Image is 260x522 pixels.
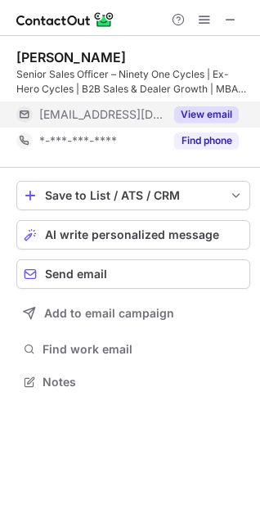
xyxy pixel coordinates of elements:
[174,106,239,123] button: Reveal Button
[16,181,250,210] button: save-profile-one-click
[16,371,250,394] button: Notes
[43,342,244,357] span: Find work email
[16,49,126,65] div: [PERSON_NAME]
[16,67,250,97] div: Senior Sales Officer – Ninety One Cycles | Ex-Hero Cycles | B2B Sales & Dealer Growth | MBA (Purs...
[16,10,114,29] img: ContactOut v5.3.10
[45,268,107,281] span: Send email
[16,338,250,361] button: Find work email
[16,259,250,289] button: Send email
[174,133,239,149] button: Reveal Button
[44,307,174,320] span: Add to email campaign
[16,299,250,328] button: Add to email campaign
[45,189,222,202] div: Save to List / ATS / CRM
[43,375,244,389] span: Notes
[16,220,250,250] button: AI write personalized message
[45,228,219,241] span: AI write personalized message
[39,107,164,122] span: [EMAIL_ADDRESS][DOMAIN_NAME]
